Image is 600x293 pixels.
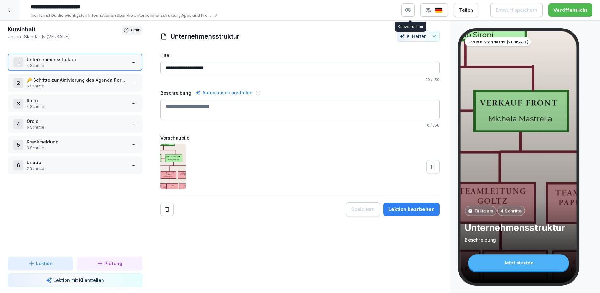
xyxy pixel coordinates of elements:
label: Beschreibung [160,90,191,96]
p: 6 Schritte [27,83,126,89]
p: 3 Schritte [27,145,126,151]
div: 5 [13,140,23,150]
div: 1Unternehmensstruktur4 Schritte [8,54,142,71]
label: Vorschaubild [160,135,440,141]
button: Lektion bearbeiten [383,203,440,216]
p: 6 Schritte [27,124,126,130]
p: 4 Schritte [27,104,126,110]
span: 20 [425,77,430,82]
p: 4 Schritte [501,208,522,214]
div: 3 [13,99,23,109]
div: 2🔑 Schritte zur Aktivierung des Agenda Portals6 Schritte [8,74,142,92]
p: Unsere Standards (VERKAUF) [467,39,528,45]
p: Unternehmensstruktur [27,56,126,63]
button: KI Helfer [397,31,440,42]
p: hier lernst Du die wichtigsten Informationen über die Unternehmensstruktur , Apps und Prozesse [31,12,211,19]
img: de.svg [435,7,443,13]
p: Ordio [27,118,126,124]
div: Lektion bearbeiten [388,206,434,213]
div: Entwurf speichern [496,7,537,14]
div: KI Helfer [400,34,437,39]
p: 3 Schritte [27,166,126,171]
button: Lektion [8,257,73,270]
p: 🔑 Schritte zur Aktivierung des Agenda Portals [27,77,126,83]
p: Unsere Standards (VERKAUF) [8,33,122,40]
div: 6 [13,160,23,170]
div: Speichern [351,206,375,213]
div: Jetzt starten [468,254,569,271]
button: Veröffentlicht [548,3,592,17]
button: Speichern [346,202,380,216]
div: Automatisch ausfüllen [194,89,254,97]
div: 4Ordio6 Schritte [8,115,142,133]
p: / 250 [160,123,440,128]
h1: Unternehmensstruktur [171,32,240,41]
p: Prüfung [104,260,122,267]
div: 1 [13,57,23,67]
p: Lektion [36,260,53,267]
div: Veröffentlicht [553,7,587,14]
div: 6Urlaub3 Schritte [8,156,142,174]
div: 4 [13,119,23,129]
label: Titel [160,52,440,59]
button: Teilen [454,3,478,17]
p: Lektion mit KI erstellen [53,277,104,283]
p: 8 min [131,27,141,33]
button: Remove [160,203,174,216]
div: 2 [13,78,23,88]
h1: Kursinhalt [8,26,122,33]
div: 3Salto4 Schritte [8,95,142,112]
div: 5Krankmeldung3 Schritte [8,136,142,153]
span: 0 [427,123,429,128]
p: 4 Schritte [27,63,126,68]
div: Kursvorschau [395,22,426,32]
p: / 150 [160,77,440,83]
p: Fällig am [474,208,493,214]
button: Prüfung [77,257,142,270]
button: Entwurf speichern [490,3,543,17]
p: Salto [27,97,126,104]
p: Urlaub [27,159,126,166]
img: ir3sstdupthg9d0o3hjszfnj.png [160,144,186,189]
p: Beschreibung [465,237,572,243]
button: Lektion mit KI erstellen [8,273,142,287]
p: Krankmeldung [27,138,126,145]
div: Teilen [459,7,473,14]
p: Unternehmensstruktur [465,222,572,233]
